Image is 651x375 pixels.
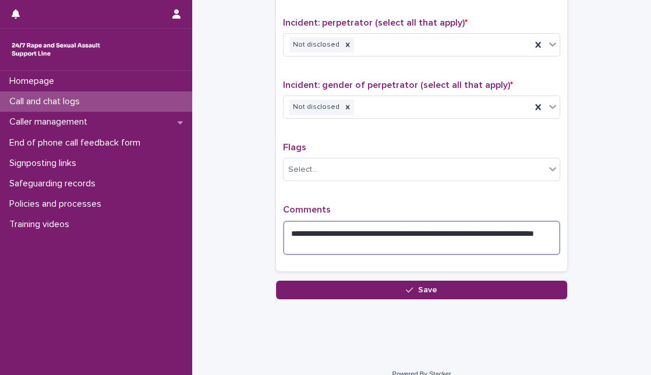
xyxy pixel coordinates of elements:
div: Not disclosed [289,37,341,53]
span: Comments [283,205,331,214]
span: Save [418,286,437,294]
p: Policies and processes [5,199,111,210]
p: Call and chat logs [5,96,89,107]
span: Flags [283,143,306,152]
p: Caller management [5,116,97,128]
p: Signposting links [5,158,86,169]
span: Incident: gender of perpetrator (select all that apply) [283,80,513,90]
button: Save [276,281,567,299]
p: Homepage [5,76,63,87]
span: Incident: perpetrator (select all that apply) [283,18,468,27]
div: Not disclosed [289,100,341,115]
p: Safeguarding records [5,178,105,189]
p: Training videos [5,219,79,230]
div: Select... [288,164,317,176]
p: End of phone call feedback form [5,137,150,148]
img: rhQMoQhaT3yELyF149Cw [9,38,102,61]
